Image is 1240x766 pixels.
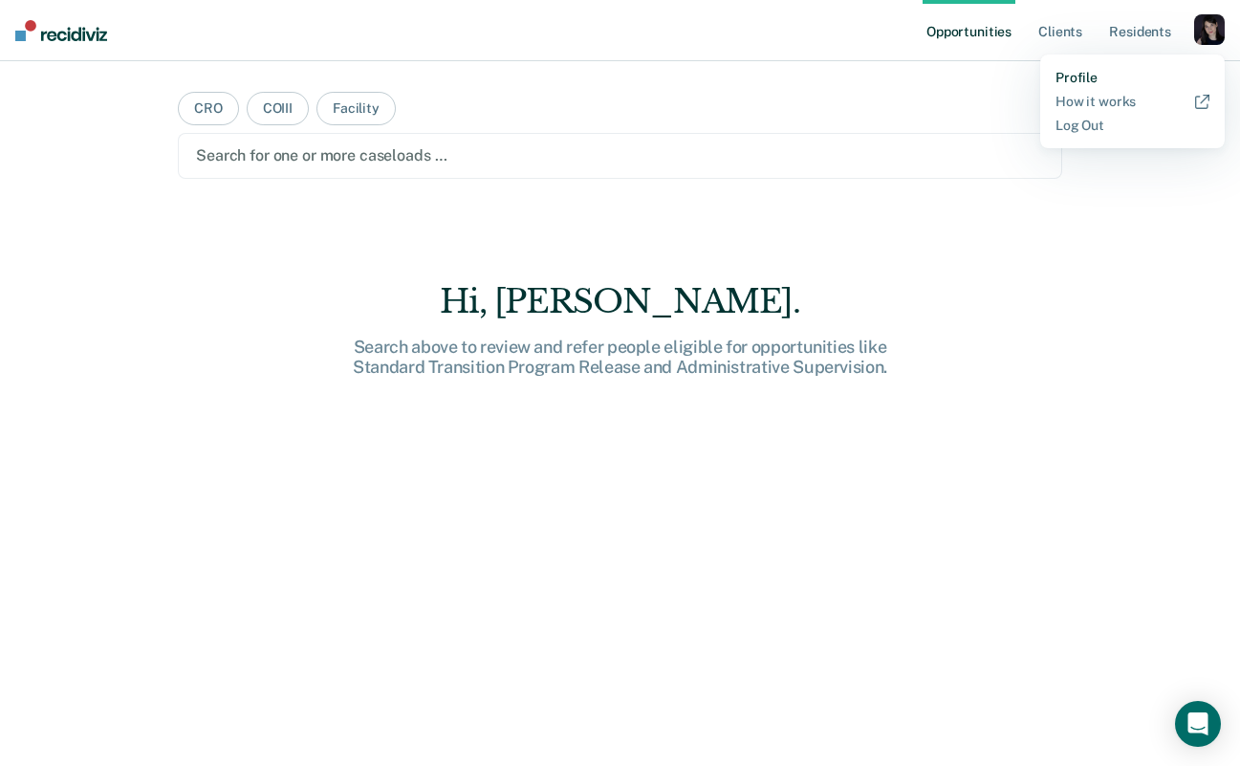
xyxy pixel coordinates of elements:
button: COIII [247,92,309,125]
a: Profile [1055,70,1209,86]
div: Open Intercom Messenger [1175,701,1221,747]
button: CRO [178,92,239,125]
a: How it works [1055,94,1209,110]
img: Recidiviz [15,20,107,41]
button: Facility [316,92,396,125]
a: Log Out [1055,118,1209,134]
div: Hi, [PERSON_NAME]. [315,282,926,321]
div: Search above to review and refer people eligible for opportunities like Standard Transition Progr... [315,337,926,378]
